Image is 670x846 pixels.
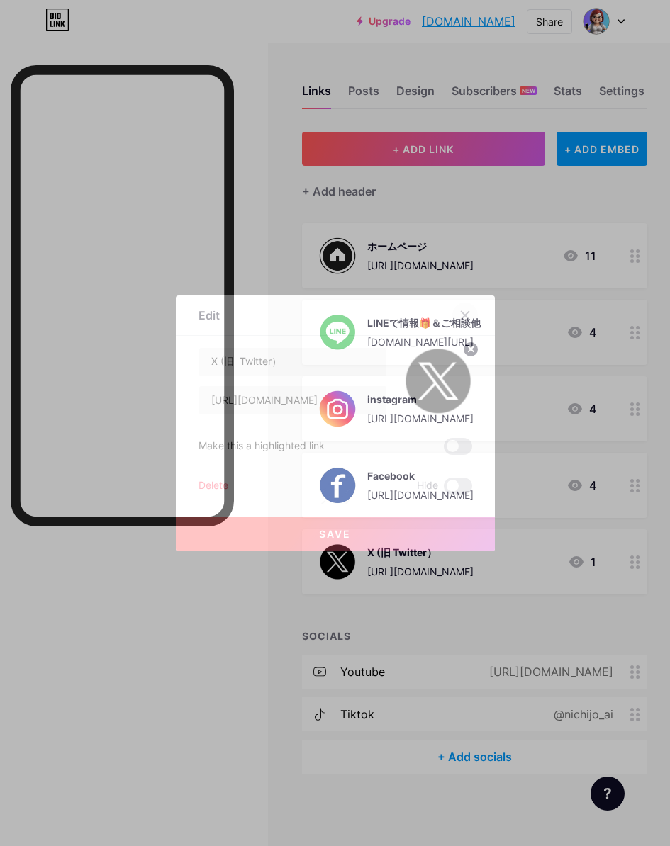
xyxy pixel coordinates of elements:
[417,478,438,495] span: Hide
[199,386,386,414] input: URL
[199,478,228,495] div: Delete
[199,348,386,376] input: Title
[319,528,351,540] span: Save
[199,307,220,324] div: Edit
[176,517,495,551] button: Save
[199,438,325,455] div: Make this a highlighted link
[404,347,472,415] img: link_thumbnail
